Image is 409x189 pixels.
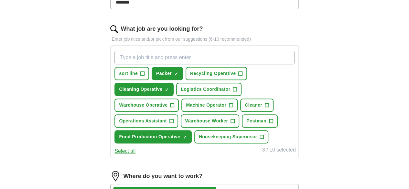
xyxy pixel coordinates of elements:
[176,83,242,96] button: Logistics Coordinator
[181,99,238,112] button: Machine Operator
[114,147,135,155] button: Select all
[194,130,269,143] button: Housekeeping Supervisor
[114,130,191,143] button: Food Production Operative✓
[110,171,121,181] img: location.png
[156,70,172,77] span: Packer
[110,25,118,33] img: search.png
[114,114,178,128] button: Operations Assistant
[262,146,296,155] div: 3 / 10 selected
[199,133,257,140] span: Housekeeping Supervisor
[110,36,298,43] p: Enter job titles and/or pick from our suggestions (6-10 recommended)
[114,67,149,80] button: sort line
[119,102,167,109] span: Warehouse Operative
[119,70,138,77] span: sort line
[186,102,226,109] span: Machine Operator
[114,99,179,112] button: Warehouse Operative
[185,118,228,124] span: Warehouse Worker
[183,135,187,140] span: ✓
[114,83,174,96] button: Cleaning Operative✓
[181,114,239,128] button: Warehouse Worker
[114,51,294,64] input: Type a job title and press enter
[181,86,230,93] span: Logistics Coordinator
[186,67,247,80] button: Recycling Operative
[121,25,203,33] label: What job are you looking for?
[242,114,278,128] button: Postman
[240,99,274,112] button: Cleaner
[152,67,183,80] button: Packer✓
[119,86,162,93] span: Cleaning Operative
[246,118,266,124] span: Postman
[119,118,167,124] span: Operations Assistant
[174,71,178,77] span: ✓
[245,102,262,109] span: Cleaner
[119,133,180,140] span: Food Production Operative
[123,172,202,181] label: Where do you want to work?
[165,87,169,92] span: ✓
[190,70,236,77] span: Recycling Operative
